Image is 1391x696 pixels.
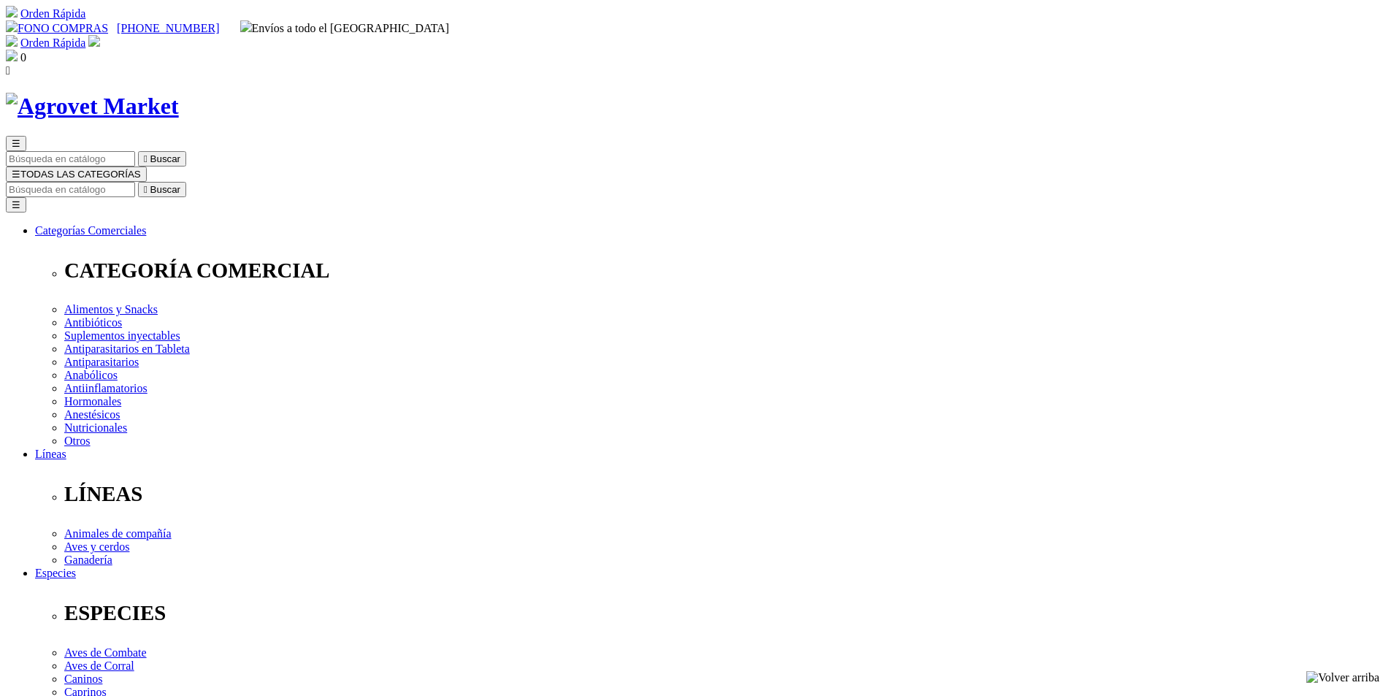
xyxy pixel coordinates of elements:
a: Líneas [35,448,66,460]
input: Buscar [6,151,135,167]
img: shopping-cart.svg [6,6,18,18]
span: ☰ [12,138,20,149]
a: Nutricionales [64,421,127,434]
button: ☰TODAS LAS CATEGORÍAS [6,167,147,182]
a: Acceda a su cuenta de cliente [88,37,100,49]
i:  [144,184,147,195]
p: ESPECIES [64,601,1385,625]
span: Envíos a todo el [GEOGRAPHIC_DATA] [240,22,450,34]
a: Aves y cerdos [64,540,129,553]
p: LÍNEAS [64,482,1385,506]
a: Antibióticos [64,316,122,329]
a: Otros [64,435,91,447]
i:  [144,153,147,164]
img: delivery-truck.svg [240,20,252,32]
a: Aves de Combate [64,646,147,659]
span: Buscar [150,184,180,195]
button:  Buscar [138,182,186,197]
a: Animales de compañía [64,527,172,540]
input: Buscar [6,182,135,197]
img: Volver arriba [1306,671,1379,684]
img: shopping-cart.svg [6,35,18,47]
a: Alimentos y Snacks [64,303,158,316]
button: ☰ [6,197,26,213]
span: ☰ [12,169,20,180]
img: shopping-bag.svg [6,50,18,61]
a: Antiparasitarios [64,356,139,368]
p: CATEGORÍA COMERCIAL [64,259,1385,283]
a: Anestésicos [64,408,120,421]
a: Antiparasitarios en Tableta [64,343,190,355]
a: Suplementos inyectables [64,329,180,342]
a: Caninos [64,673,102,685]
img: phone.svg [6,20,18,32]
a: Orden Rápida [20,7,85,20]
span: 0 [20,51,26,64]
a: Aves de Corral [64,659,134,672]
a: Antiinflamatorios [64,382,147,394]
img: user.svg [88,35,100,47]
button:  Buscar [138,151,186,167]
img: Agrovet Market [6,93,179,120]
a: Orden Rápida [20,37,85,49]
a: Categorías Comerciales [35,224,146,237]
a: Especies [35,567,76,579]
a: Anabólicos [64,369,118,381]
a: Ganadería [64,554,112,566]
a: [PHONE_NUMBER] [117,22,219,34]
a: FONO COMPRAS [6,22,108,34]
span: Buscar [150,153,180,164]
button: ☰ [6,136,26,151]
i:  [6,64,10,77]
a: Hormonales [64,395,121,408]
